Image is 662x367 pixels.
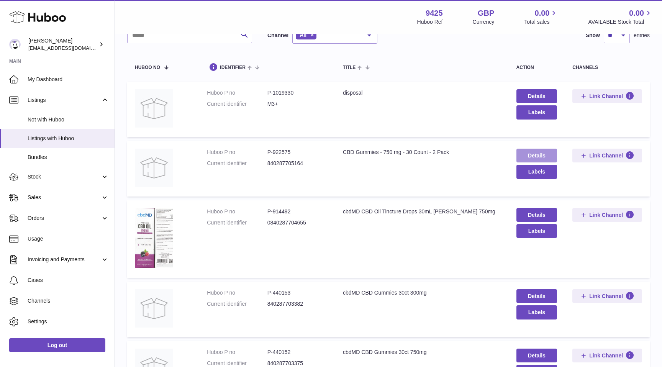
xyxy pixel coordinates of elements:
[524,8,558,26] a: 0.00 Total sales
[572,289,642,303] button: Link Channel
[589,293,623,300] span: Link Channel
[207,100,267,108] dt: Current identifier
[28,173,101,180] span: Stock
[28,154,109,161] span: Bundles
[572,65,642,70] div: channels
[28,116,109,123] span: Not with Huboo
[28,256,101,263] span: Invoicing and Payments
[207,349,267,356] dt: Huboo P no
[588,18,653,26] span: AVAILABLE Stock Total
[343,349,501,356] div: cbdMD CBD Gummies 30ct 750mg
[135,65,160,70] span: Huboo no
[524,18,558,26] span: Total sales
[516,165,557,179] button: Labels
[207,89,267,97] dt: Huboo P no
[516,208,557,222] a: Details
[634,32,650,39] span: entries
[589,211,623,218] span: Link Channel
[267,349,328,356] dd: P-440152
[207,149,267,156] dt: Huboo P no
[343,149,501,156] div: CBD Gummies - 750 mg - 30 Count - 2 Pack
[28,97,101,104] span: Listings
[207,208,267,215] dt: Huboo P no
[589,93,623,100] span: Link Channel
[516,289,557,303] a: Details
[343,208,501,215] div: cbdMD CBD Oil Tincture Drops 30mL [PERSON_NAME] 750mg
[267,100,328,108] dd: M3+
[9,39,21,50] img: Huboo@cbdmd.com
[343,65,356,70] span: title
[516,349,557,362] a: Details
[267,160,328,167] dd: 840287705164
[28,297,109,305] span: Channels
[535,8,550,18] span: 0.00
[135,208,173,268] img: cbdMD CBD Oil Tincture Drops 30mL Berry 750mg
[516,65,557,70] div: action
[589,352,623,359] span: Link Channel
[220,65,246,70] span: identifier
[267,300,328,308] dd: 840287703382
[28,45,113,51] span: [EMAIL_ADDRESS][DOMAIN_NAME]
[516,224,557,238] button: Labels
[207,160,267,167] dt: Current identifier
[207,289,267,297] dt: Huboo P no
[588,8,653,26] a: 0.00 AVAILABLE Stock Total
[28,318,109,325] span: Settings
[28,194,101,201] span: Sales
[28,76,109,83] span: My Dashboard
[135,89,173,128] img: disposal
[267,32,288,39] label: Channel
[28,135,109,142] span: Listings with Huboo
[629,8,644,18] span: 0.00
[28,277,109,284] span: Cases
[572,349,642,362] button: Link Channel
[28,37,97,52] div: [PERSON_NAME]
[572,149,642,162] button: Link Channel
[516,105,557,119] button: Labels
[478,8,494,18] strong: GBP
[343,89,501,97] div: disposal
[28,215,101,222] span: Orders
[343,289,501,297] div: cbdMD CBD Gummies 30ct 300mg
[267,208,328,215] dd: P-914492
[589,152,623,159] span: Link Channel
[586,32,600,39] label: Show
[267,89,328,97] dd: P-1019330
[267,360,328,367] dd: 840287703375
[207,360,267,367] dt: Current identifier
[267,219,328,226] dd: 0840287704655
[28,235,109,242] span: Usage
[267,289,328,297] dd: P-440153
[516,305,557,319] button: Labels
[473,18,495,26] div: Currency
[267,149,328,156] dd: P-922575
[516,89,557,103] a: Details
[516,149,557,162] a: Details
[426,8,443,18] strong: 9425
[300,32,306,38] span: All
[572,89,642,103] button: Link Channel
[135,289,173,328] img: cbdMD CBD Gummies 30ct 300mg
[417,18,443,26] div: Huboo Ref
[572,208,642,222] button: Link Channel
[207,300,267,308] dt: Current identifier
[9,338,105,352] a: Log out
[207,219,267,226] dt: Current identifier
[135,149,173,187] img: CBD Gummies - 750 mg - 30 Count - 2 Pack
